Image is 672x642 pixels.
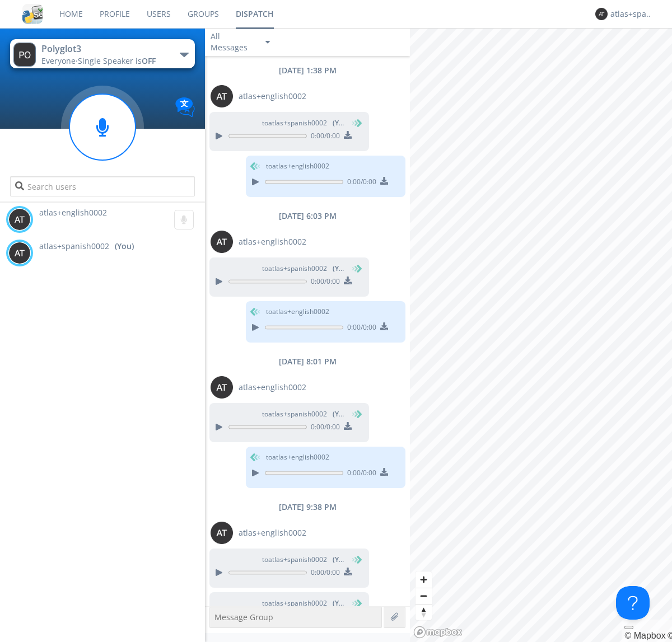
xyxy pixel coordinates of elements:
[262,598,346,608] span: to atlas+spanish0002
[416,571,432,588] button: Zoom in
[624,626,633,629] button: Toggle attribution
[239,236,306,247] span: atlas+english0002
[266,452,329,462] span: to atlas+english0002
[211,85,233,107] img: 373638.png
[39,241,109,252] span: atlas+spanish0002
[266,161,329,171] span: to atlas+english0002
[416,604,432,620] button: Reset bearing to north
[239,382,306,393] span: atlas+english0002
[344,131,352,139] img: download media button
[624,631,665,640] a: Mapbox
[205,210,410,222] div: [DATE] 6:03 PM
[380,177,388,185] img: download media button
[343,177,376,189] span: 0:00 / 0:00
[262,264,346,274] span: to atlas+spanish0002
[333,264,349,273] span: (You)
[344,568,352,575] img: download media button
[239,527,306,538] span: atlas+english0002
[595,8,608,20] img: 373638.png
[307,277,340,289] span: 0:00 / 0:00
[413,626,463,639] a: Mapbox logo
[307,131,340,143] span: 0:00 / 0:00
[205,356,410,367] div: [DATE] 8:01 PM
[205,65,410,76] div: [DATE] 1:38 PM
[333,598,349,608] span: (You)
[41,43,167,55] div: Polyglot3
[343,468,376,480] span: 0:00 / 0:00
[211,231,233,253] img: 373638.png
[333,118,349,128] span: (You)
[78,55,156,66] span: Single Speaker is
[205,502,410,513] div: [DATE] 9:38 PM
[416,588,432,604] span: Zoom out
[39,207,107,218] span: atlas+english0002
[10,39,194,68] button: Polyglot3Everyone·Single Speaker isOFF
[10,176,194,196] input: Search users
[22,4,43,24] img: cddb5a64eb264b2086981ab96f4c1ba7
[380,322,388,330] img: download media button
[211,522,233,544] img: 373638.png
[416,604,432,620] span: Reset bearing to north
[380,468,388,476] img: download media button
[262,555,346,565] span: to atlas+spanish0002
[307,422,340,434] span: 0:00 / 0:00
[262,409,346,419] span: to atlas+spanish0002
[115,241,134,252] div: (You)
[239,91,306,102] span: atlas+english0002
[8,242,31,264] img: 373638.png
[13,43,36,67] img: 373638.png
[344,277,352,284] img: download media button
[262,118,346,128] span: to atlas+spanish0002
[175,97,195,117] img: Translation enabled
[142,55,156,66] span: OFF
[211,31,255,53] div: All Messages
[307,568,340,580] span: 0:00 / 0:00
[343,322,376,335] span: 0:00 / 0:00
[416,588,432,604] button: Zoom out
[616,586,650,620] iframe: Toggle Customer Support
[333,555,349,564] span: (You)
[211,376,233,399] img: 373638.png
[265,41,270,44] img: caret-down-sm.svg
[344,422,352,430] img: download media button
[41,55,167,67] div: Everyone ·
[333,409,349,419] span: (You)
[266,307,329,317] span: to atlas+english0002
[8,208,31,231] img: 373638.png
[610,8,652,20] div: atlas+spanish0002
